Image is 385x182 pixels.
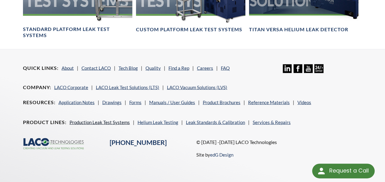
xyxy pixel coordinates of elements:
a: Drawings [102,99,122,105]
a: Helium Leak Testing [138,119,178,125]
div: Request a Call [329,164,368,178]
a: LACO Leak Test Solutions (LTS) [96,84,159,90]
h4: Custom Platform Leak Test Systems [136,26,242,33]
a: Manuals / User Guides [149,99,195,105]
h4: Product Lines [23,119,66,125]
a: Contact LACO [81,65,111,70]
a: Application Notes [59,99,95,105]
img: round button [316,166,326,176]
a: [PHONE_NUMBER] [110,138,167,146]
a: Reference Materials [248,99,290,105]
a: Quality [145,65,161,70]
a: FAQ [221,65,230,70]
div: Request a Call [312,164,375,178]
a: Videos [297,99,311,105]
h4: Company [23,84,51,90]
a: LACO Vacuum Solutions (LVS) [167,84,227,90]
a: Services & Repairs [253,119,291,125]
a: edG Design [210,152,233,157]
p: Site by [196,151,233,158]
a: 24/7 Support [314,68,323,74]
a: Production Leak Test Systems [70,119,130,125]
a: About [62,65,74,70]
img: 24/7 Support Icon [314,64,323,73]
a: LACO Corporate [54,84,88,90]
a: Careers [197,65,213,70]
h4: TITAN VERSA Helium Leak Detector [249,26,348,33]
a: Product Brochures [203,99,240,105]
a: Find a Rep [168,65,189,70]
a: Forms [129,99,142,105]
h4: Quick Links [23,65,59,71]
h4: Resources [23,99,55,105]
p: © [DATE] -[DATE] LACO Technologies [196,138,362,146]
a: Leak Standards & Calibration [186,119,245,125]
a: Tech Blog [119,65,138,70]
h4: Standard Platform Leak Test Systems [23,26,132,39]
